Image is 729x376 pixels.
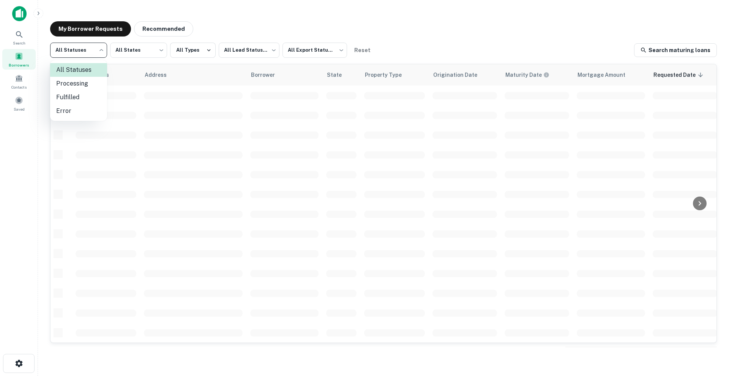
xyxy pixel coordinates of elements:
li: Fulfilled [50,90,107,104]
iframe: Chat Widget [691,315,729,352]
li: Processing [50,77,107,90]
li: Error [50,104,107,118]
li: All Statuses [50,63,107,77]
